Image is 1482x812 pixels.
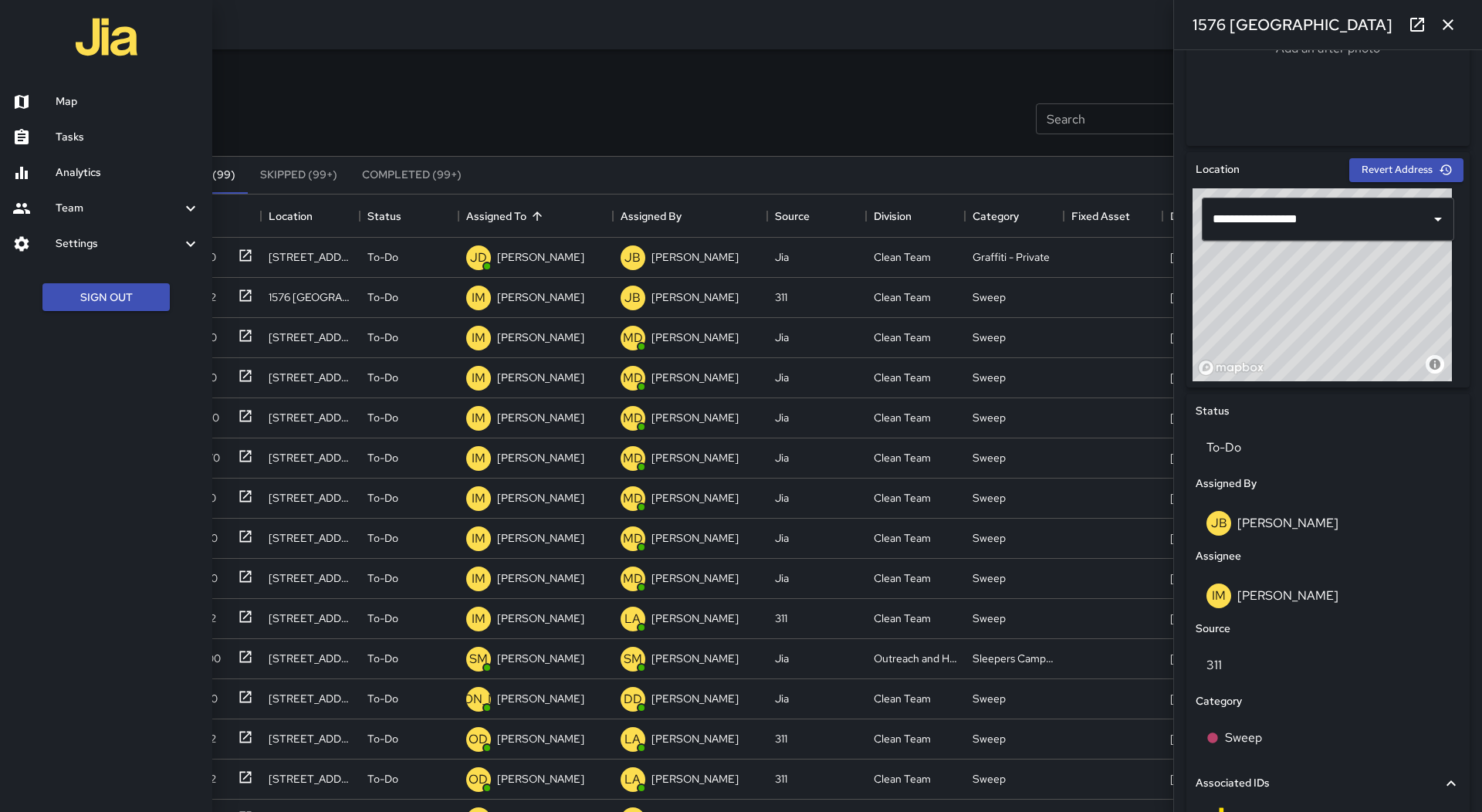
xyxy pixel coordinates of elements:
h6: Team [56,200,181,217]
h6: Settings [56,235,181,252]
h6: Analytics [56,164,200,181]
img: jia-logo [76,6,137,68]
h6: Map [56,93,200,110]
button: Sign Out [42,283,170,312]
h6: Tasks [56,129,200,146]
